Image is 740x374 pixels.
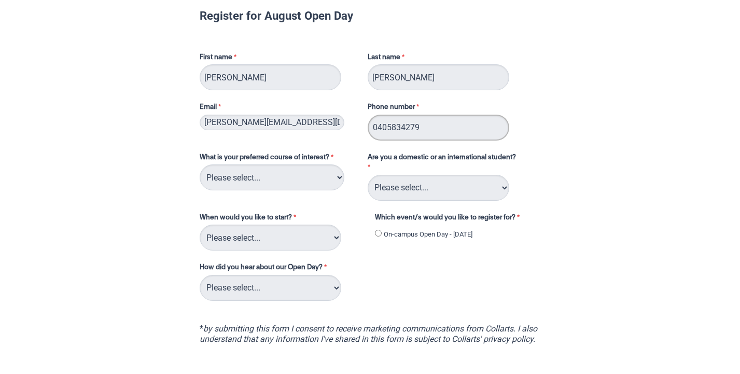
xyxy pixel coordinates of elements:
label: Phone number [368,102,422,115]
label: When would you like to start? [200,213,365,225]
label: First name [200,52,357,65]
input: Phone number [368,115,509,141]
label: Email [200,102,357,115]
label: How did you hear about our Open Day? [200,262,329,275]
input: First name [200,64,341,90]
select: Are you a domestic or an international student? [368,175,509,201]
select: When would you like to start? [200,225,341,251]
input: Email [200,115,344,130]
h1: Register for August Open Day [200,10,541,21]
label: What is your preferred course of interest? [200,153,357,165]
label: On-campus Open Day - [DATE] [384,229,472,240]
input: Last name [368,64,509,90]
select: How did you hear about our Open Day? [200,275,341,301]
select: What is your preferred course of interest? [200,164,344,190]
label: Last name [368,52,407,65]
span: Are you a domestic or an international student? [368,154,516,161]
i: by submitting this form I consent to receive marketing communications from Collarts. I also under... [200,324,537,344]
label: Which event/s would you like to register for? [375,213,533,225]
